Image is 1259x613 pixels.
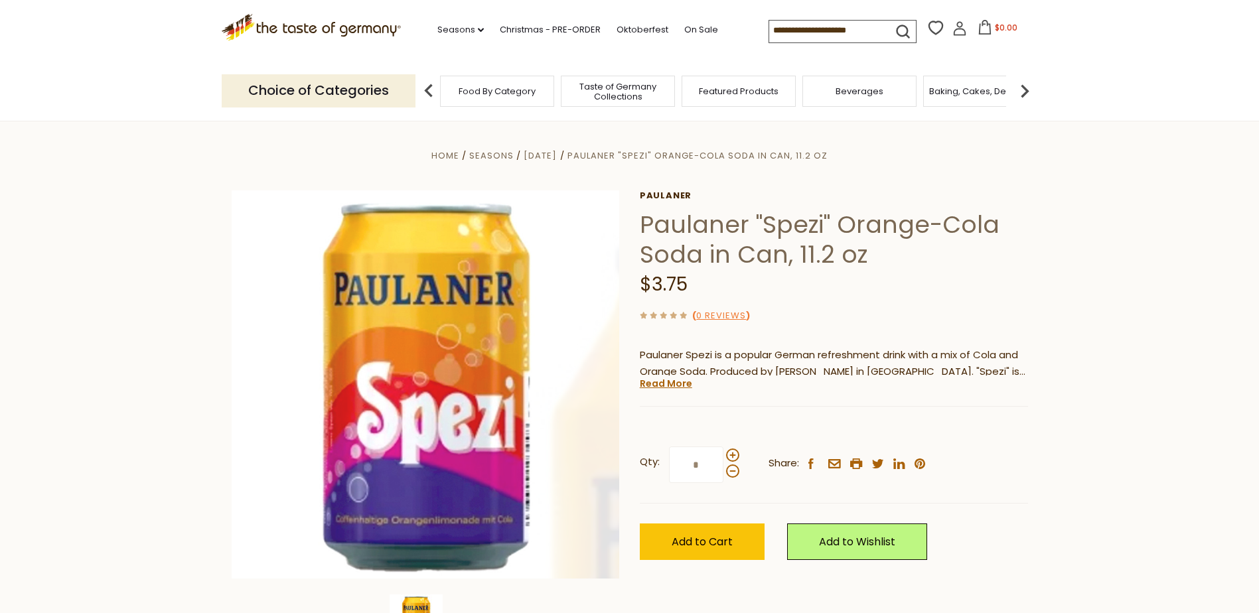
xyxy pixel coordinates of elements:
a: Taste of Germany Collections [565,82,671,102]
span: $0.00 [995,22,1017,33]
a: Food By Category [459,86,536,96]
a: Christmas - PRE-ORDER [500,23,601,37]
a: Paulaner [640,190,1028,201]
a: Home [431,149,459,162]
span: Share: [769,455,799,472]
h1: Paulaner "Spezi" Orange-Cola Soda in Can, 11.2 oz [640,210,1028,269]
a: Featured Products [699,86,778,96]
a: Read More [640,377,692,390]
a: [DATE] [524,149,557,162]
button: Add to Cart [640,523,765,560]
a: 0 Reviews [696,309,746,323]
button: $0.00 [970,20,1026,40]
img: next arrow [1011,78,1038,104]
img: Paulaner "Spezi" Orange-Cola Soda in Can, 11.2 oz [232,190,620,579]
span: ( ) [692,309,750,322]
span: $3.75 [640,271,688,297]
a: Baking, Cakes, Desserts [929,86,1032,96]
a: Oktoberfest [617,23,668,37]
a: Paulaner "Spezi" Orange-Cola Soda in Can, 11.2 oz [567,149,828,162]
a: Beverages [836,86,883,96]
a: Add to Wishlist [787,523,927,560]
strong: Qty: [640,454,660,470]
input: Qty: [669,446,723,483]
a: Seasons [437,23,484,37]
img: previous arrow [415,78,442,104]
p: Choice of Categories [222,74,415,107]
p: Paulaner Spezi is a popular German refreshment drink with a mix of Cola and Orange Soda. Produced... [640,347,1028,380]
span: Add to Cart [672,534,733,549]
a: On Sale [684,23,718,37]
a: Seasons [469,149,514,162]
